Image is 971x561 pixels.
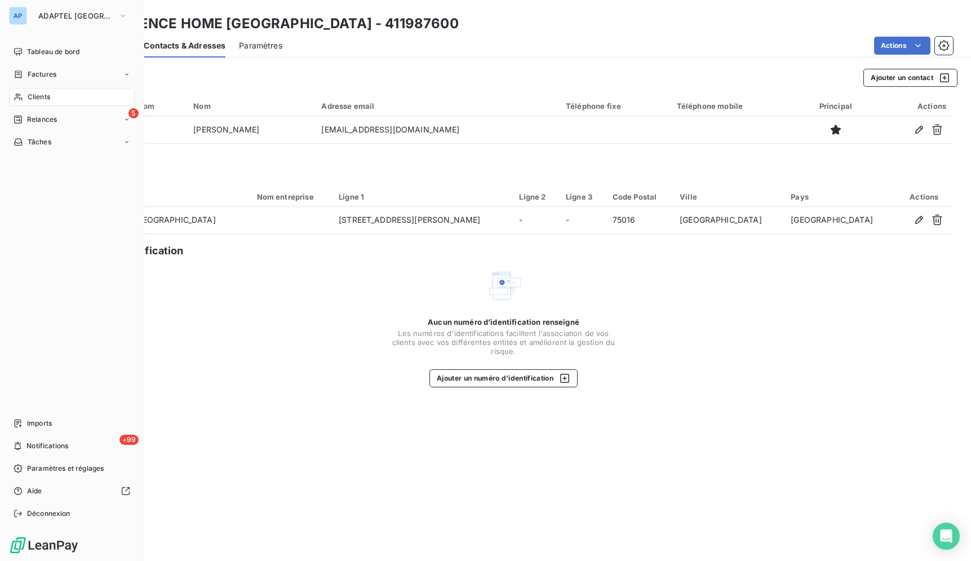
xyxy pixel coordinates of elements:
[902,192,946,201] div: Actions
[519,192,552,201] div: Ligne 2
[391,329,617,356] span: Les numéros d'identifications facilitent l'association de vos clients avec vos différentes entité...
[429,369,578,387] button: Ajouter un numéro d’identification
[27,486,42,496] span: Aide
[321,101,552,111] div: Adresse email
[791,192,888,201] div: Pays
[38,11,114,20] span: ADAPTEL [GEOGRAPHIC_DATA]
[28,69,56,79] span: Factures
[239,40,282,51] span: Paramètres
[784,207,895,234] td: [GEOGRAPHIC_DATA]
[933,523,960,550] div: Open Intercom Messenger
[805,101,867,111] div: Principal
[880,101,946,111] div: Actions
[28,92,50,102] span: Clients
[27,114,57,125] span: Relances
[187,116,314,143] td: [PERSON_NAME]
[673,207,784,234] td: [GEOGRAPHIC_DATA]
[27,509,70,519] span: Déconnexion
[677,101,792,111] div: Téléphone mobile
[566,101,663,111] div: Téléphone fixe
[9,482,135,500] a: Aide
[486,268,522,304] img: Empty state
[193,101,308,111] div: Nom
[99,14,459,34] h3: RESIDENCE HOME [GEOGRAPHIC_DATA] - 411987600
[26,441,68,451] span: Notifications
[512,207,559,234] td: -
[27,463,104,474] span: Paramètres et réglages
[126,101,180,111] div: Prénom
[61,192,243,201] div: Destinataire
[566,192,599,201] div: Ligne 3
[9,7,27,25] div: AP
[28,137,51,147] span: Tâches
[559,207,606,234] td: -
[144,40,225,51] span: Contacts & Adresses
[863,69,957,87] button: Ajouter un contact
[332,207,512,234] td: [STREET_ADDRESS][PERSON_NAME]
[119,435,139,445] span: +99
[428,317,579,326] span: Aucun numéro d’identification renseigné
[54,207,250,234] td: RESIDENCE HOME [GEOGRAPHIC_DATA]
[27,47,79,57] span: Tableau de bord
[128,108,139,118] span: 5
[613,192,666,201] div: Code Postal
[339,192,506,201] div: Ligne 1
[874,37,930,55] button: Actions
[606,207,673,234] td: 75016
[257,192,326,201] div: Nom entreprise
[9,536,79,554] img: Logo LeanPay
[314,116,559,143] td: [EMAIL_ADDRESS][DOMAIN_NAME]
[680,192,777,201] div: Ville
[27,418,52,429] span: Imports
